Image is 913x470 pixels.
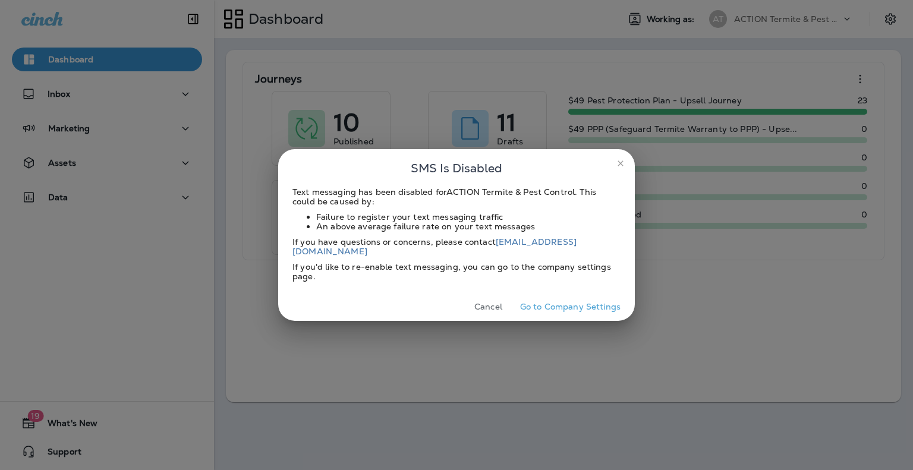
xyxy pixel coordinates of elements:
[316,222,621,231] li: An above average failure rate on your text messages
[292,237,621,256] div: If you have questions or concerns, please contact
[316,212,621,222] li: Failure to register your text messaging traffic
[411,159,502,178] span: SMS Is Disabled
[611,154,630,173] button: close
[292,262,621,281] div: If you'd like to re-enable text messaging, you can go to the company settings page.
[292,236,577,257] a: [EMAIL_ADDRESS][DOMAIN_NAME]
[515,298,625,316] button: Go to Company Settings
[292,187,621,206] div: Text messaging has been disabled for ACTION Termite & Pest Control . This could be caused by:
[466,298,511,316] button: Cancel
